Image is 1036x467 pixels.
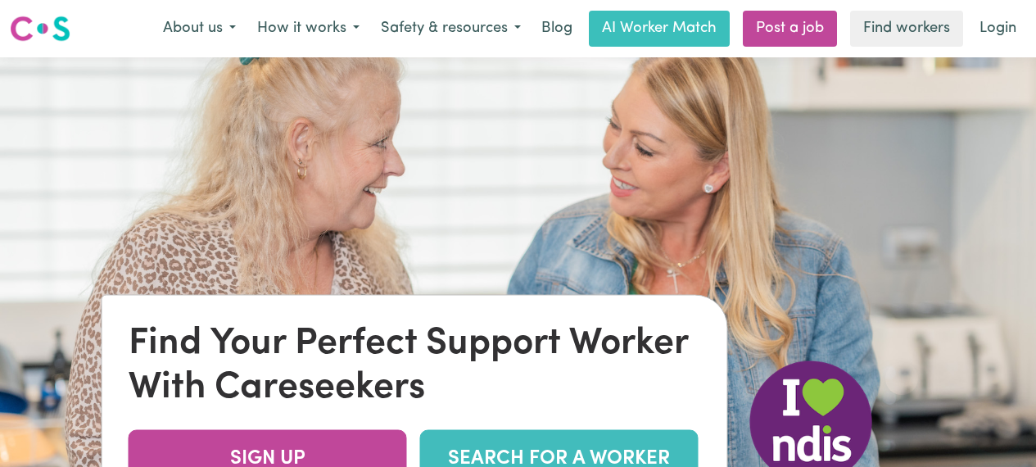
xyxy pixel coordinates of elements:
[10,14,70,43] img: Careseekers logo
[743,11,837,47] a: Post a job
[370,11,532,46] button: Safety & resources
[885,362,918,395] iframe: Close message
[247,11,370,46] button: How it works
[589,11,730,47] a: AI Worker Match
[10,10,70,48] a: Careseekers logo
[970,401,1023,454] iframe: Button to launch messaging window
[532,11,582,47] a: Blog
[970,11,1026,47] a: Login
[850,11,963,47] a: Find workers
[152,11,247,46] button: About us
[129,321,701,410] div: Find Your Perfect Support Worker With Careseekers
